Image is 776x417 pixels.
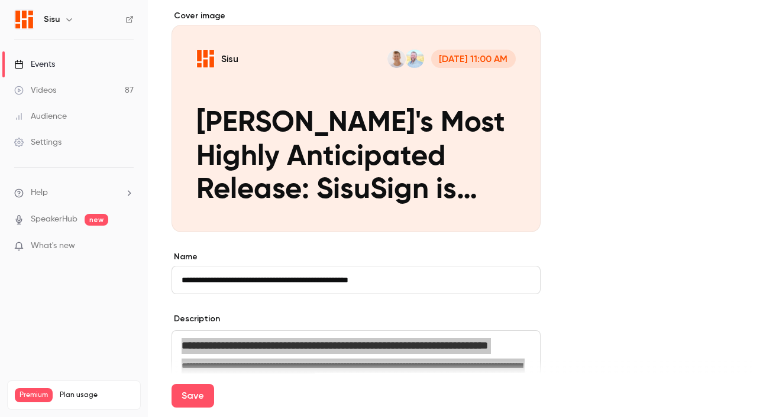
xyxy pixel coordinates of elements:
span: Help [31,187,48,199]
div: Settings [14,136,62,148]
span: new [85,214,108,226]
span: What's new [31,240,75,252]
label: Name [172,251,541,263]
label: Cover image [172,10,541,22]
label: Description [172,313,220,325]
li: help-dropdown-opener [14,187,134,199]
button: Save [172,384,214,408]
img: Sisu [15,10,34,29]
section: Cover image [172,10,541,232]
div: Audience [14,110,67,122]
div: Videos [14,84,56,96]
span: Plan usage [60,390,133,400]
h6: Sisu [44,14,60,25]
a: SpeakerHub [31,213,77,226]
span: Premium [15,388,53,402]
div: Events [14,58,55,70]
